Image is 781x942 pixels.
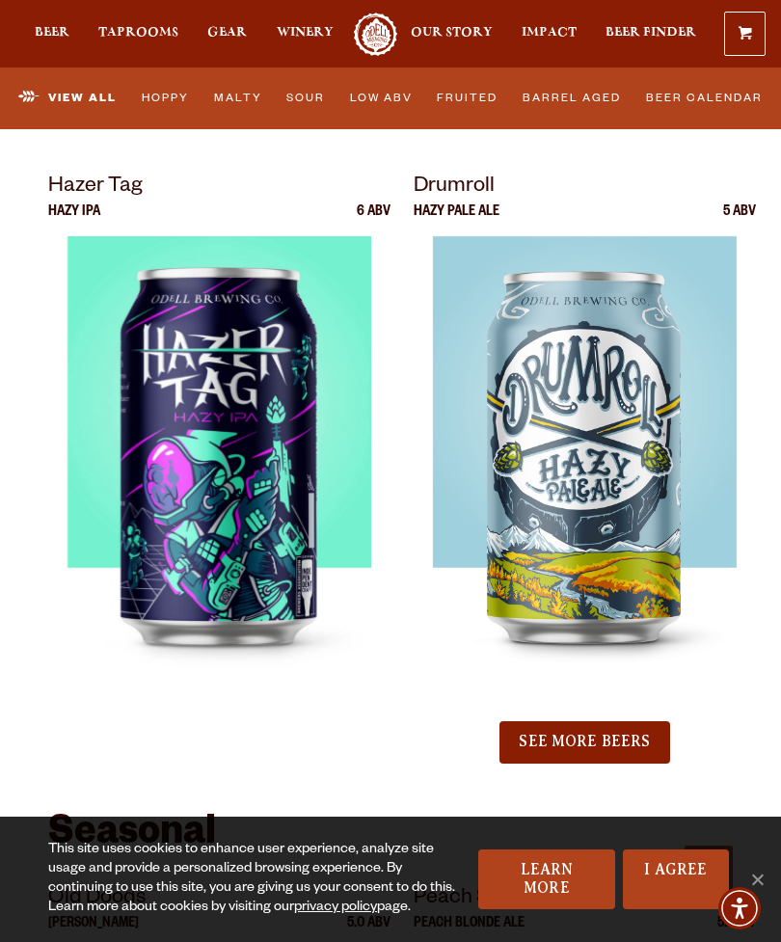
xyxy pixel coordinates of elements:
a: Malty [207,78,268,119]
div: This site uses cookies to enhance user experience, analyze site usage and provide a personalized ... [48,841,459,918]
h2: Seasonal [48,813,733,859]
button: See More Beers [499,721,669,764]
a: Beer Calendar [639,78,768,119]
img: Hazer Tag [67,236,371,718]
p: Hazy IPA [48,205,100,236]
span: Beer Finder [606,25,696,40]
span: Taprooms [98,25,178,40]
a: View All [13,78,123,119]
img: Drumroll [433,236,736,718]
a: Fruited [431,78,504,119]
p: Drumroll [414,171,756,205]
a: Low ABV [343,78,418,119]
a: Learn More [478,849,615,909]
span: Impact [522,25,577,40]
a: Barrel Aged [517,78,628,119]
a: Impact [522,13,577,56]
a: Gear [207,13,247,56]
a: I Agree [623,849,729,909]
span: Gear [207,25,247,40]
p: 6 ABV [357,205,390,236]
a: Hoppy [136,78,196,119]
a: Hazer Tag Hazy IPA 6 ABV Hazer Tag Hazer Tag [48,171,390,718]
div: Accessibility Menu [718,887,761,929]
span: Winery [277,25,334,40]
span: Beer [35,25,69,40]
a: Odell Home [352,13,400,56]
a: Our Story [411,13,493,56]
a: Beer [35,13,69,56]
p: 5 ABV [723,205,756,236]
a: Sour [281,78,332,119]
p: Hazer Tag [48,171,390,205]
a: Taprooms [98,13,178,56]
a: Winery [277,13,334,56]
a: Beer Finder [606,13,696,56]
a: privacy policy [294,901,377,916]
p: Hazy Pale Ale [414,205,499,236]
span: No [747,870,767,889]
a: Drumroll Hazy Pale Ale 5 ABV Drumroll Drumroll [414,171,756,718]
span: Our Story [411,25,493,40]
